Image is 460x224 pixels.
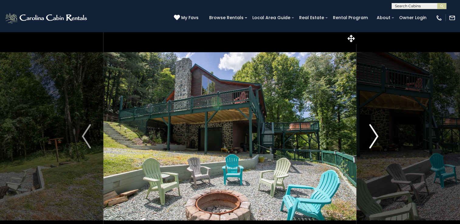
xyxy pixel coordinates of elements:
[396,13,430,22] a: Owner Login
[206,13,247,22] a: Browse Rentals
[181,15,199,21] span: My Favs
[330,13,371,22] a: Rental Program
[249,13,293,22] a: Local Area Guide
[374,13,393,22] a: About
[174,15,200,21] a: My Favs
[82,124,91,148] img: arrow
[296,13,327,22] a: Real Estate
[436,15,442,21] img: phone-regular-white.png
[369,124,378,148] img: arrow
[5,12,89,24] img: White-1-2.png
[449,15,455,21] img: mail-regular-white.png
